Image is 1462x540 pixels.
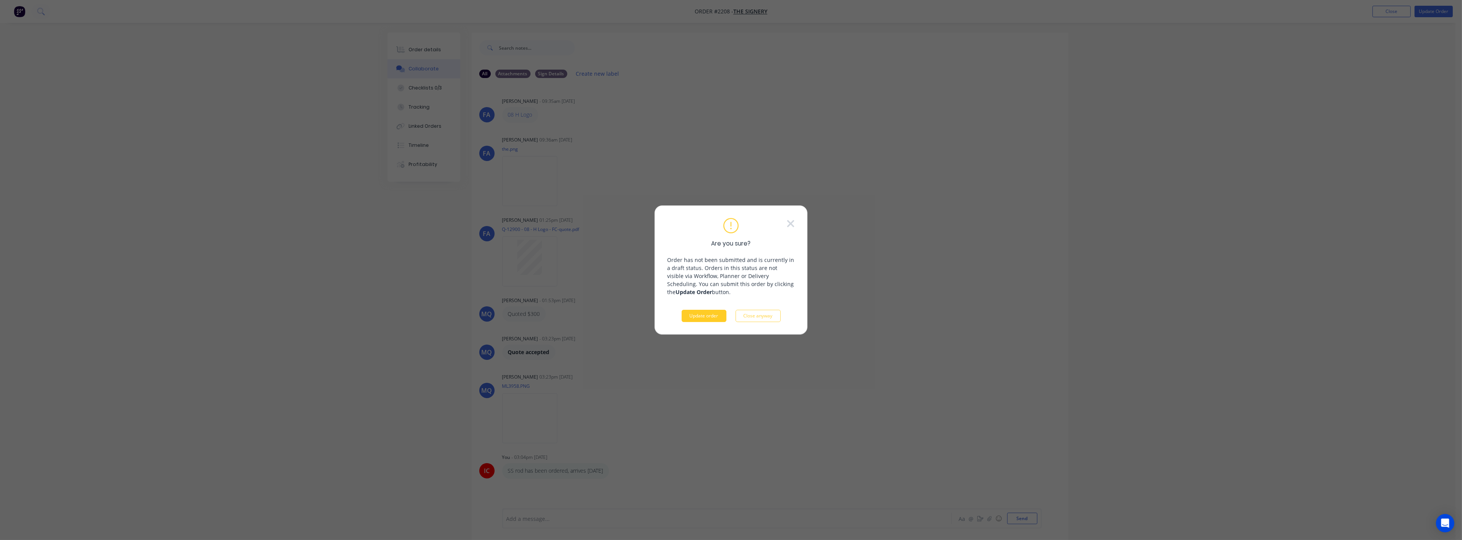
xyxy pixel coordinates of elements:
[711,239,751,248] span: Are you sure?
[676,288,712,296] strong: Update Order
[1436,514,1454,532] div: Open Intercom Messenger
[736,310,781,322] button: Close anyway
[682,310,726,322] button: Update order
[667,256,795,296] p: Order has not been submitted and is currently in a draft status. Orders in this status are not vi...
